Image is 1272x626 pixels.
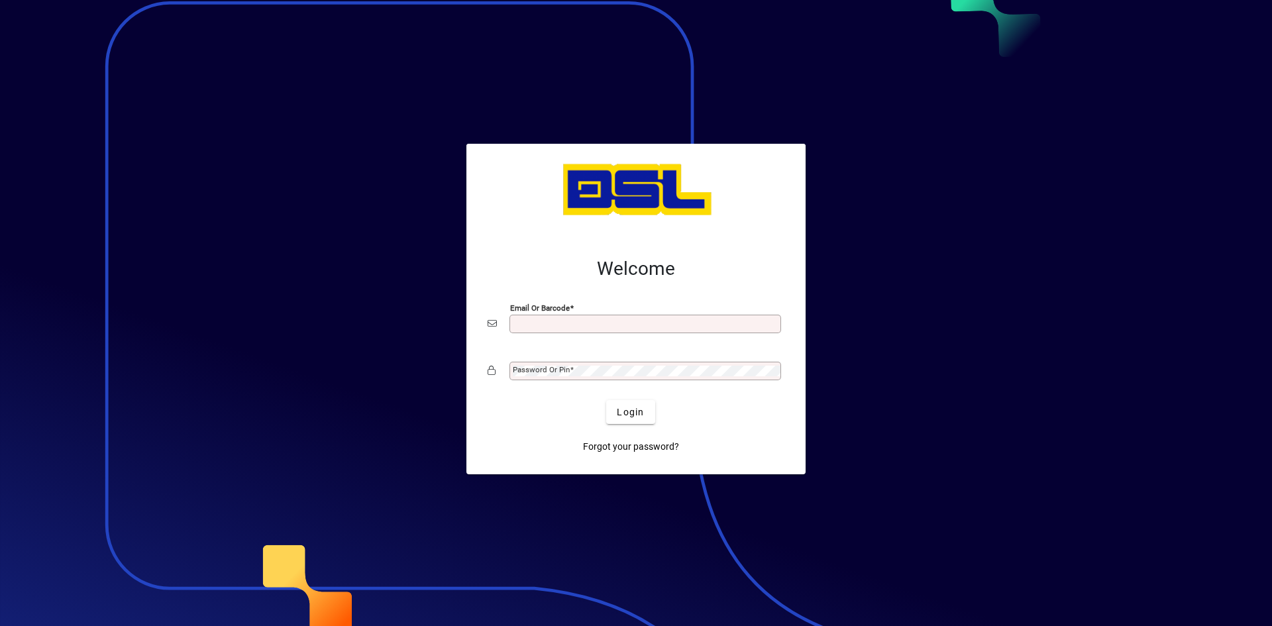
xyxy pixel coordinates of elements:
[513,365,570,374] mat-label: Password or Pin
[510,303,570,313] mat-label: Email or Barcode
[488,258,784,280] h2: Welcome
[606,400,655,424] button: Login
[583,440,679,454] span: Forgot your password?
[617,405,644,419] span: Login
[578,435,684,458] a: Forgot your password?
